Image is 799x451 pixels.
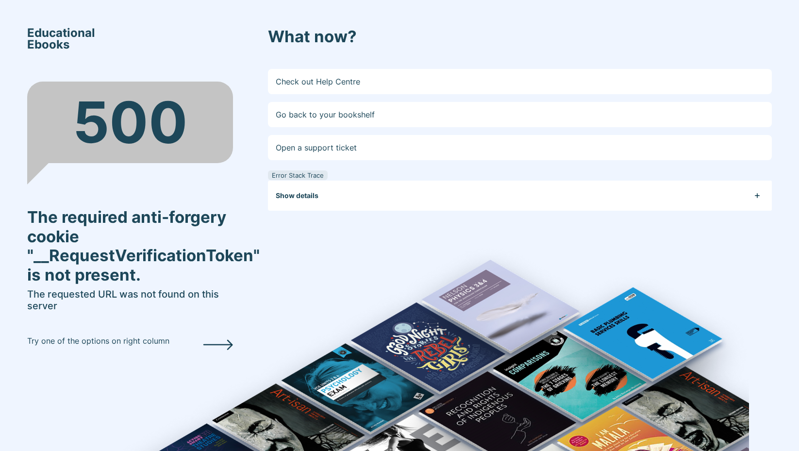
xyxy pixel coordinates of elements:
[268,170,328,180] div: Error Stack Trace
[268,102,772,127] a: Go back to your bookshelf
[268,27,772,47] h3: What now?
[276,181,772,211] button: Show details
[27,208,233,284] h3: The required anti-forgery cookie "__RequestVerificationToken" is not present.
[268,69,772,94] a: Check out Help Centre
[268,135,772,160] a: Open a support ticket
[27,335,169,347] p: Try one of the options on right column
[27,82,233,163] div: 500
[27,27,95,50] span: Educational Ebooks
[27,288,233,312] h5: The requested URL was not found on this server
